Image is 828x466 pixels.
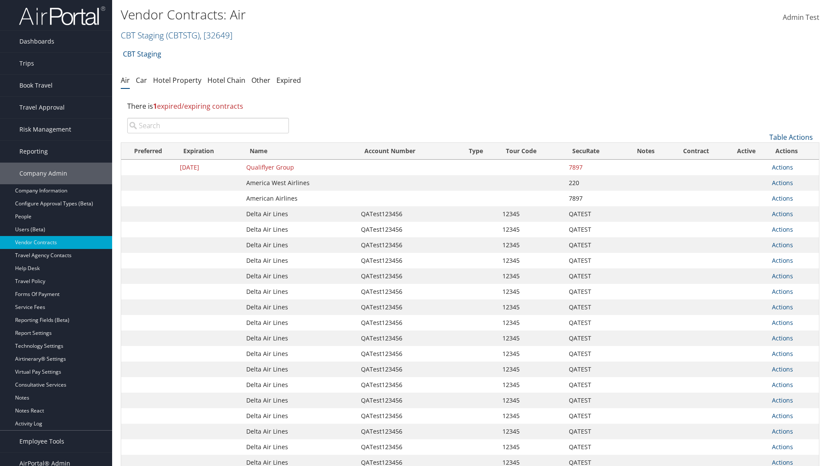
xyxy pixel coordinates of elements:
[242,143,357,160] th: Name: activate to sort column ascending
[251,76,270,85] a: Other
[207,76,245,85] a: Hotel Chain
[565,222,624,237] td: QATEST
[153,101,157,111] strong: 1
[667,143,725,160] th: Contract: activate to sort column ascending
[357,377,461,393] td: QATest123456
[357,206,461,222] td: QATest123456
[357,439,461,455] td: QATest123456
[276,76,301,85] a: Expired
[242,175,357,191] td: America West Airlines
[498,362,565,377] td: 12345
[498,331,565,346] td: 12345
[357,346,461,362] td: QATest123456
[772,349,793,358] a: Actions
[768,143,819,160] th: Actions
[242,424,357,439] td: Delta Air Lines
[357,408,461,424] td: QATest123456
[565,284,624,299] td: QATEST
[357,237,461,253] td: QATest123456
[725,143,767,160] th: Active: activate to sort column ascending
[242,331,357,346] td: Delta Air Lines
[242,253,357,268] td: Delta Air Lines
[772,443,793,451] a: Actions
[772,179,793,187] a: Actions
[498,393,565,408] td: 12345
[498,237,565,253] td: 12345
[242,191,357,206] td: American Airlines
[166,29,200,41] span: ( CBTSTG )
[772,272,793,280] a: Actions
[772,225,793,233] a: Actions
[19,75,53,96] span: Book Travel
[121,29,232,41] a: CBT Staging
[153,101,243,111] span: expired/expiring contracts
[565,408,624,424] td: QATEST
[772,287,793,296] a: Actions
[565,315,624,331] td: QATEST
[498,284,565,299] td: 12345
[153,76,201,85] a: Hotel Property
[498,315,565,331] td: 12345
[772,303,793,311] a: Actions
[565,191,624,206] td: 7897
[242,408,357,424] td: Delta Air Lines
[357,362,461,377] td: QATest123456
[357,268,461,284] td: QATest123456
[565,206,624,222] td: QATEST
[176,160,242,175] td: [DATE]
[498,299,565,315] td: 12345
[19,431,64,452] span: Employee Tools
[565,377,624,393] td: QATEST
[357,222,461,237] td: QATest123456
[357,393,461,408] td: QATest123456
[357,143,461,160] th: Account Number: activate to sort column ascending
[772,210,793,218] a: Actions
[242,362,357,377] td: Delta Air Lines
[565,362,624,377] td: QATEST
[498,268,565,284] td: 12345
[498,222,565,237] td: 12345
[242,299,357,315] td: Delta Air Lines
[242,284,357,299] td: Delta Air Lines
[565,424,624,439] td: QATEST
[772,241,793,249] a: Actions
[565,237,624,253] td: QATEST
[176,143,242,160] th: Expiration: activate to sort column descending
[242,206,357,222] td: Delta Air Lines
[565,253,624,268] td: QATEST
[772,381,793,389] a: Actions
[498,424,565,439] td: 12345
[242,393,357,408] td: Delta Air Lines
[498,377,565,393] td: 12345
[565,268,624,284] td: QATEST
[242,377,357,393] td: Delta Air Lines
[772,163,793,171] a: Actions
[498,143,565,160] th: Tour Code: activate to sort column ascending
[357,315,461,331] td: QATest123456
[121,143,176,160] th: Preferred: activate to sort column ascending
[498,346,565,362] td: 12345
[498,439,565,455] td: 12345
[772,396,793,404] a: Actions
[565,143,624,160] th: SecuRate: activate to sort column ascending
[498,206,565,222] td: 12345
[19,163,67,184] span: Company Admin
[565,331,624,346] td: QATEST
[772,334,793,342] a: Actions
[242,439,357,455] td: Delta Air Lines
[19,31,54,52] span: Dashboards
[357,284,461,299] td: QATest123456
[565,439,624,455] td: QATEST
[19,119,71,140] span: Risk Management
[19,97,65,118] span: Travel Approval
[19,6,105,26] img: airportal-logo.png
[565,175,624,191] td: 220
[772,412,793,420] a: Actions
[783,13,819,22] span: Admin Test
[242,160,357,175] td: Qualiflyer Group
[121,6,586,24] h1: Vendor Contracts: Air
[357,331,461,346] td: QATest123456
[123,45,161,63] a: CBT Staging
[565,346,624,362] td: QATEST
[357,424,461,439] td: QATest123456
